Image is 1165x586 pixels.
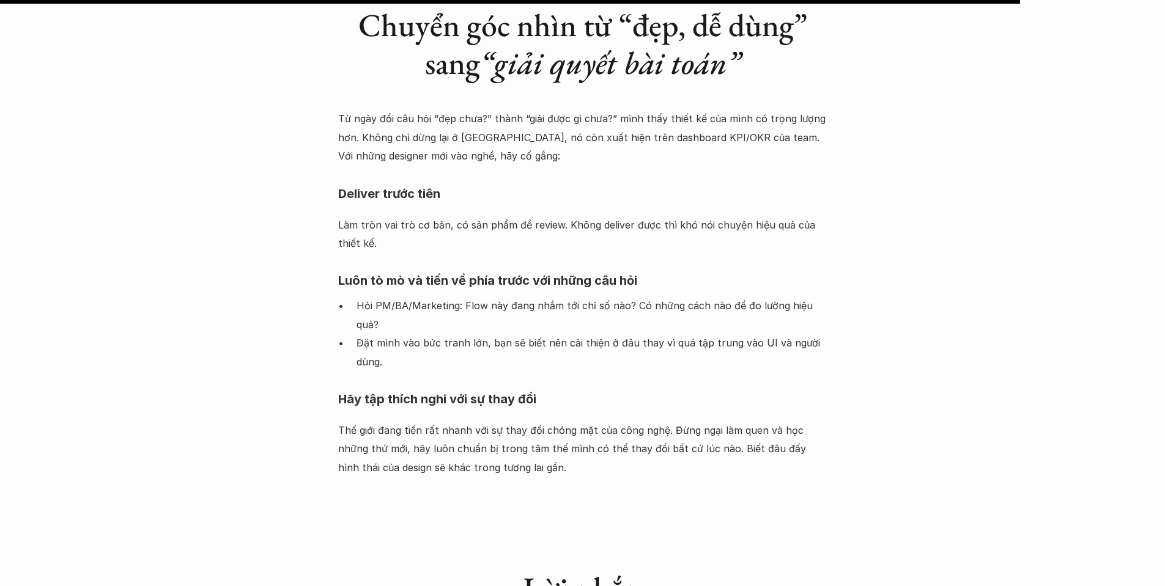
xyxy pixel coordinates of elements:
[480,42,741,83] em: “giải quyết bài toán”
[338,383,827,415] h4: Hãy tập thích nghi với sự thay đổi
[338,178,827,210] h4: Deliver trước tiên
[338,265,827,296] h4: Luôn tò mò và tiến về phía trước với những câu hỏi
[338,216,827,253] p: Làm tròn vai trò cơ bản, có sản phẩm để review. Không deliver được thì khó nói chuyện hiệu quả củ...
[357,296,827,334] p: Hỏi PM/BA/Marketing: Flow này đang nhắm tới chỉ số nào? Có những cách nào để đo lường hiệu quả?
[338,6,827,82] h2: Chuyển góc nhìn từ “đẹp, dễ dùng” sang
[338,109,827,165] p: Từ ngày đổi câu hỏi “đẹp chưa?” thành “giải được gì chưa?” mình thấy thiết kế của mình có trọng l...
[357,334,827,371] p: Đặt mình vào bức tranh lớn, bạn sẽ biết nên cải thiện ở đâu thay vì quá tập trung vào UI và người...
[338,421,827,477] p: Thế giới đang tiến rất nhanh với sự thay đổi chóng mặt của công nghệ. Đừng ngại làm quen và học n...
